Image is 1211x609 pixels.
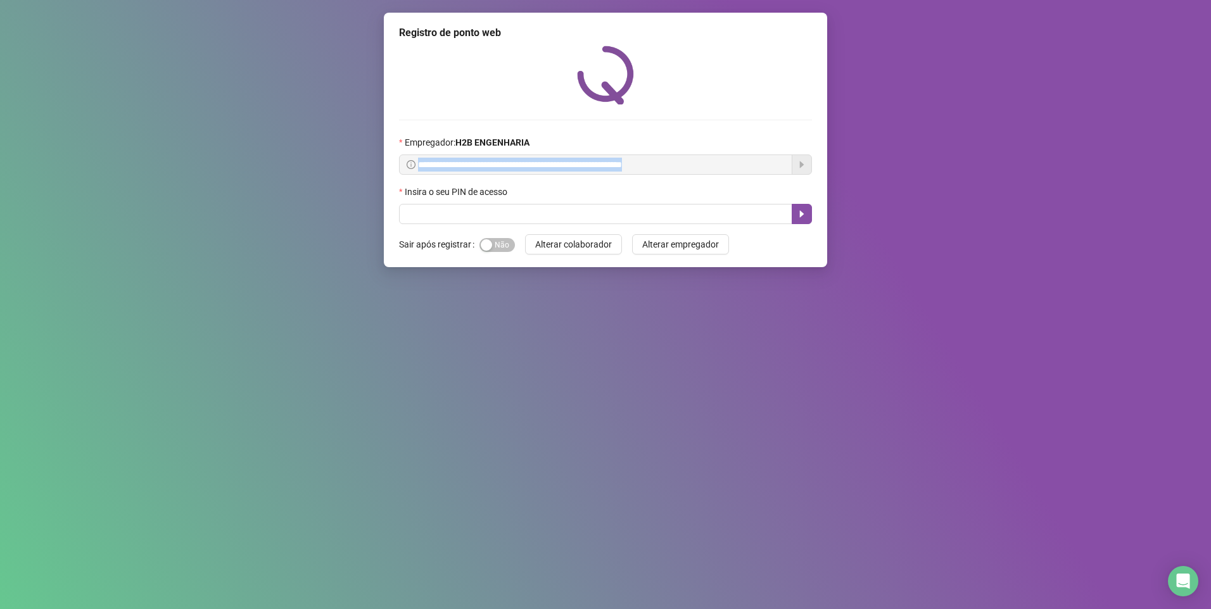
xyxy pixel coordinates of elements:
[399,185,516,199] label: Insira o seu PIN de acesso
[399,234,479,254] label: Sair após registrar
[455,137,529,148] strong: H2B ENGENHARIA
[525,234,622,254] button: Alterar colaborador
[407,160,415,169] span: info-circle
[535,237,612,251] span: Alterar colaborador
[1168,566,1198,596] div: Open Intercom Messenger
[405,135,529,149] span: Empregador :
[632,234,729,254] button: Alterar empregador
[577,46,634,104] img: QRPoint
[642,237,719,251] span: Alterar empregador
[797,209,807,219] span: caret-right
[399,25,812,41] div: Registro de ponto web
